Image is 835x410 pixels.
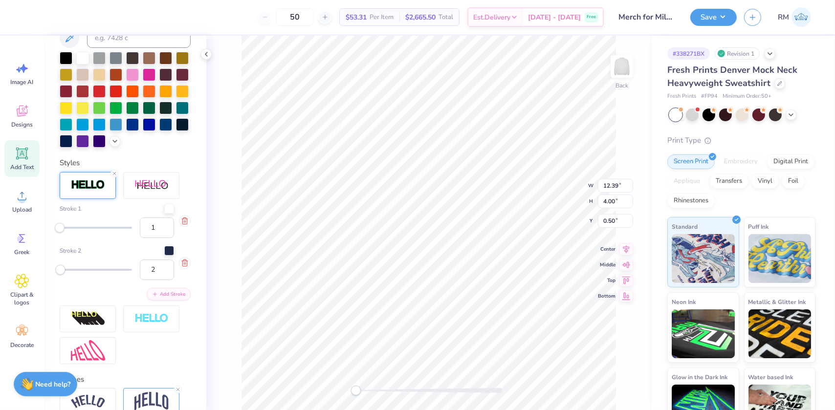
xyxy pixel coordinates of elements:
span: $2,665.50 [405,12,436,22]
input: e.g. 7428 c [87,28,191,48]
span: Standard [672,221,698,232]
span: Per Item [370,12,394,22]
strong: Need help? [36,380,71,389]
div: Accessibility label [55,264,65,274]
span: Free [587,14,596,21]
img: Stroke [71,179,105,191]
span: Bottom [598,292,615,300]
span: Fresh Prints [667,92,696,101]
img: Puff Ink [748,234,812,283]
img: Roberta Manuel [791,7,811,27]
div: Print Type [667,135,815,146]
span: Decorate [10,341,34,349]
label: Stroke 2 [60,246,81,255]
div: Digital Print [767,154,814,169]
img: Standard [672,234,735,283]
span: Water based Ink [748,372,793,382]
div: Vinyl [751,174,779,189]
span: Neon Ink [672,297,696,307]
div: Foil [782,174,805,189]
div: Applique [667,174,706,189]
img: Free Distort [71,340,105,361]
span: Greek [15,248,30,256]
img: Neon Ink [672,309,735,358]
label: Styles [60,157,80,169]
button: Add Stroke [147,288,191,301]
span: RM [778,12,789,23]
img: Shadow [134,179,169,192]
span: Minimum Order: 50 + [723,92,771,101]
span: Middle [598,261,615,269]
img: Back [612,57,632,76]
span: Designs [11,121,33,129]
span: Center [598,245,615,253]
span: Fresh Prints Denver Mock Neck Heavyweight Sweatshirt [667,64,797,89]
a: RM [773,7,815,27]
div: # 338271BX [667,47,710,60]
div: Transfers [709,174,748,189]
img: Metallic & Glitter Ink [748,309,812,358]
span: Image AI [11,78,34,86]
img: 3D Illusion [71,311,105,326]
span: Est. Delivery [473,12,510,22]
span: Add Text [10,163,34,171]
div: Screen Print [667,154,715,169]
img: Arc [71,395,105,408]
span: Glow in the Dark Ink [672,372,727,382]
span: Total [439,12,453,22]
div: Revision 1 [715,47,760,60]
span: [DATE] - [DATE] [528,12,581,22]
div: Accessibility label [55,222,65,232]
span: Puff Ink [748,221,769,232]
img: Negative Space [134,313,169,324]
button: Save [690,9,737,26]
span: Metallic & Glitter Ink [748,297,806,307]
div: Back [615,81,628,90]
div: Rhinestones [667,194,715,208]
div: Accessibility label [351,386,361,395]
span: # FP94 [701,92,718,101]
span: Top [598,277,615,284]
div: Embroidery [718,154,764,169]
input: – – [276,8,314,26]
input: Untitled Design [611,7,683,27]
span: Upload [12,206,32,214]
label: Stroke 1 [60,204,81,213]
span: Clipart & logos [6,291,38,306]
span: $53.31 [346,12,367,22]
